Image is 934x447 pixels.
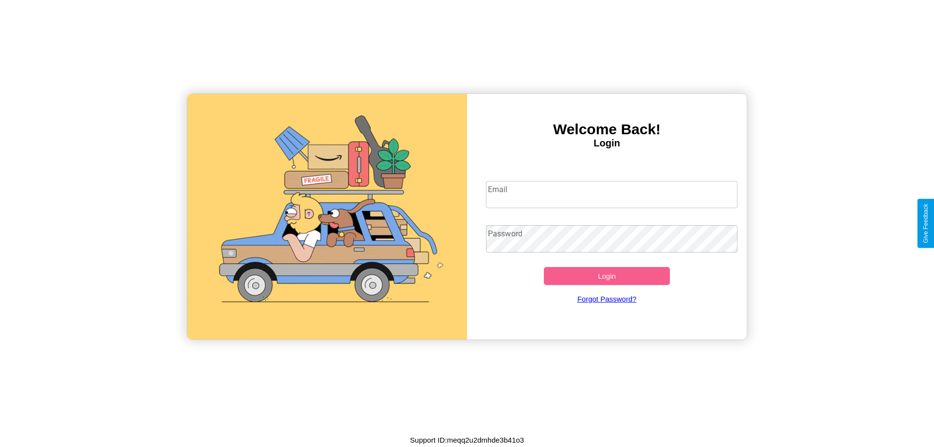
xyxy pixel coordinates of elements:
[544,267,670,285] button: Login
[187,94,467,340] img: gif
[922,204,929,243] div: Give Feedback
[467,121,747,138] h3: Welcome Back!
[410,433,524,447] p: Support ID: meqq2u2dmhde3b41o3
[467,138,747,149] h4: Login
[481,285,733,313] a: Forgot Password?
